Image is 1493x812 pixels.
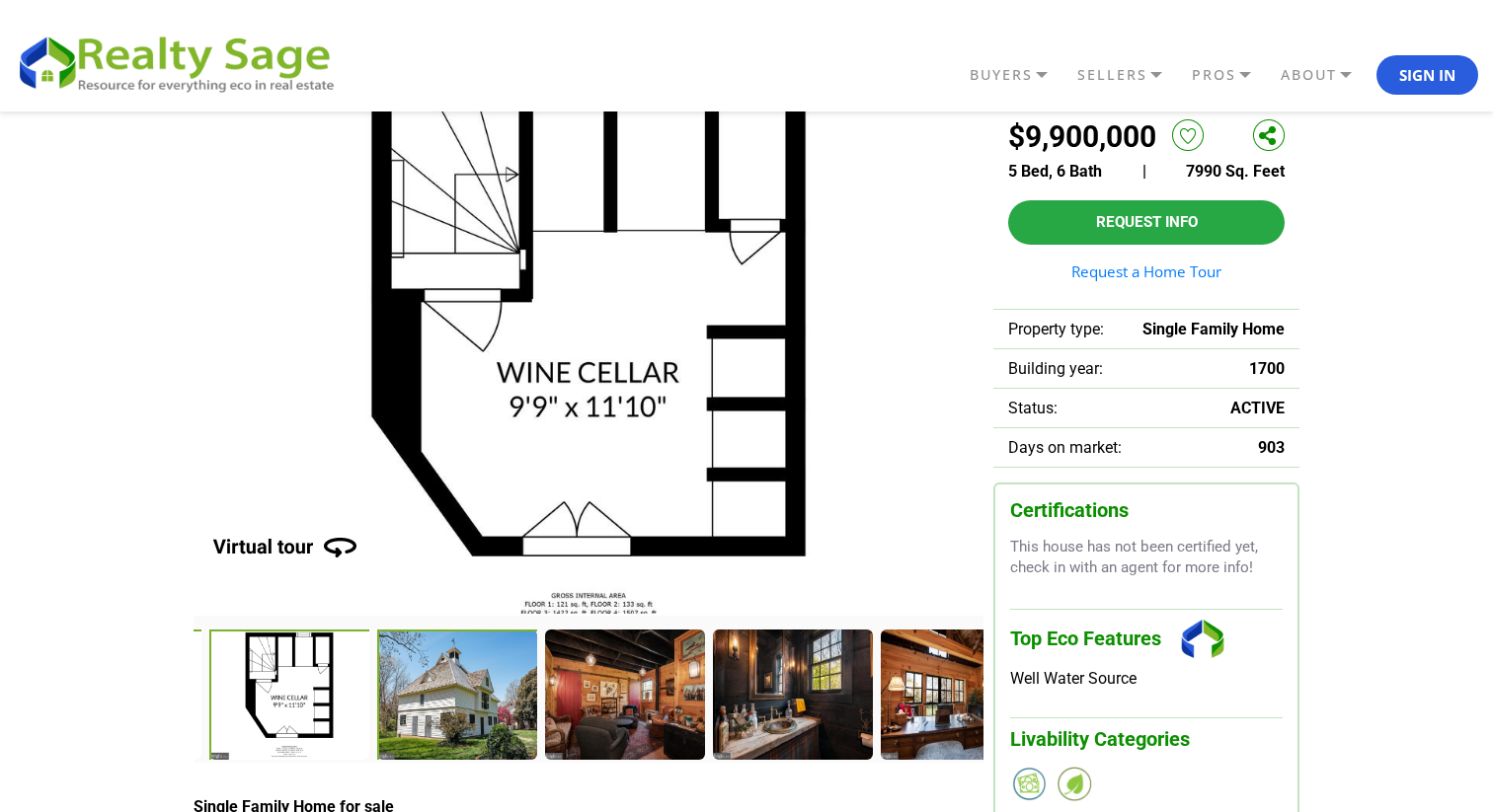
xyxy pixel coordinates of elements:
a: ABOUT [1276,58,1376,92]
span: 5 Bed, 6 Bath [1008,162,1102,181]
h3: Top Eco Features [1010,609,1283,669]
a: SELLERS [1072,58,1187,92]
p: This house has not been certified yet, check in with an agent for more info! [1010,537,1283,579]
span: 1700 [1249,359,1285,378]
a: Request a Home Tour [1008,264,1285,279]
button: Request Info [1008,200,1285,245]
h3: Livability Categories [1010,717,1283,751]
span: Status: [1008,399,1058,417]
h2: $9,900,000 [1008,119,1156,154]
span: Property type: [1008,320,1104,338]
span: ACTIVE [1230,399,1285,417]
div: Well Water Source [1010,669,1283,688]
img: REALTY SAGE [15,30,351,95]
span: | [1142,162,1146,181]
span: 7990 Sq. Feet [1186,162,1285,181]
span: 903 [1258,438,1285,457]
h3: Certifications [1010,499,1283,522]
span: Single Family Home [1142,320,1285,338]
span: Days on market: [1008,438,1122,457]
span: Building year: [1008,359,1103,378]
a: PROS [1187,58,1276,92]
button: Sign In [1376,55,1478,95]
a: BUYERS [965,58,1072,92]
